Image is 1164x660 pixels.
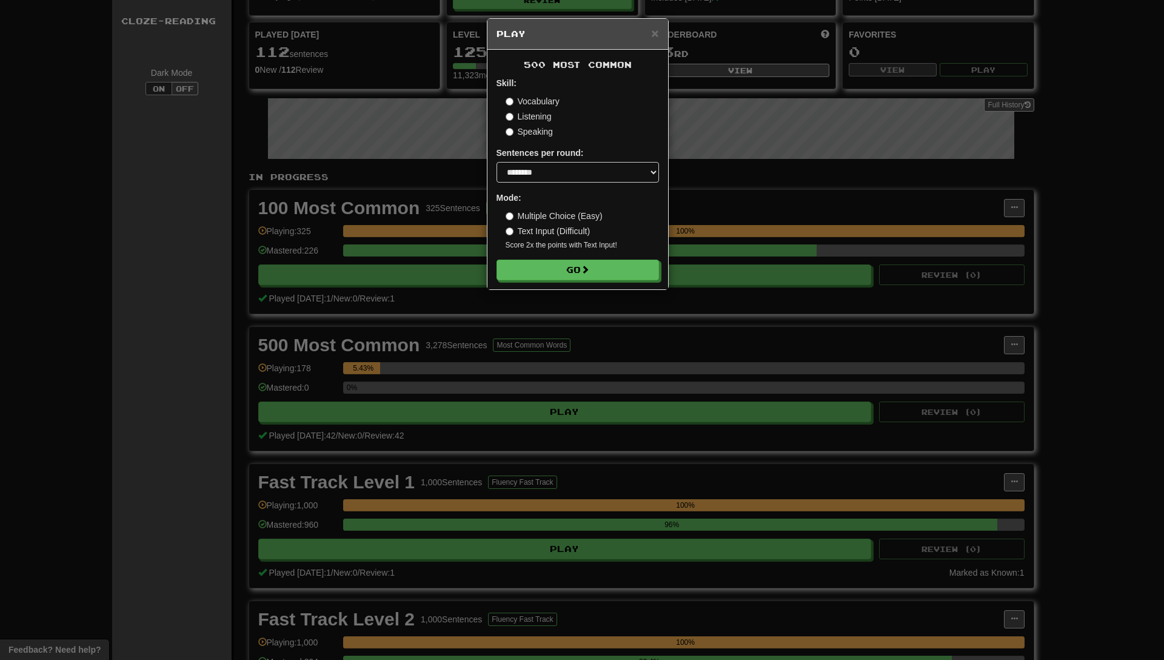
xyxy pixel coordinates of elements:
[506,95,560,107] label: Vocabulary
[506,227,513,235] input: Text Input (Difficult)
[506,212,513,220] input: Multiple Choice (Easy)
[651,26,658,40] span: ×
[506,126,553,138] label: Speaking
[497,28,659,40] h5: Play
[497,147,584,159] label: Sentences per round:
[506,210,603,222] label: Multiple Choice (Easy)
[497,193,521,203] strong: Mode:
[506,98,513,106] input: Vocabulary
[506,113,513,121] input: Listening
[506,110,552,123] label: Listening
[506,240,659,251] small: Score 2x the points with Text Input !
[524,59,632,70] span: 500 Most Common
[497,260,659,280] button: Go
[506,128,513,136] input: Speaking
[651,27,658,39] button: Close
[497,78,517,88] strong: Skill:
[506,225,590,237] label: Text Input (Difficult)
